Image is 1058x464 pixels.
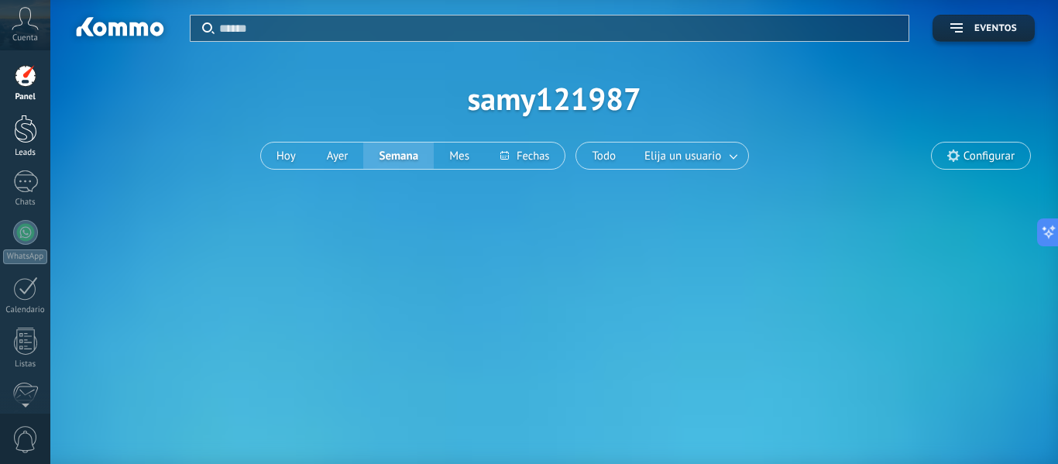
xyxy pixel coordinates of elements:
[964,150,1015,163] span: Configurar
[3,359,48,369] div: Listas
[485,143,565,169] button: Fechas
[363,143,434,169] button: Semana
[641,146,724,167] span: Elija un usuario
[933,15,1035,42] button: Eventos
[3,249,47,264] div: WhatsApp
[12,33,38,43] span: Cuenta
[3,305,48,315] div: Calendario
[3,148,48,158] div: Leads
[576,143,631,169] button: Todo
[311,143,364,169] button: Ayer
[631,143,748,169] button: Elija un usuario
[434,143,485,169] button: Mes
[974,23,1017,34] span: Eventos
[3,92,48,102] div: Panel
[3,198,48,208] div: Chats
[261,143,311,169] button: Hoy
